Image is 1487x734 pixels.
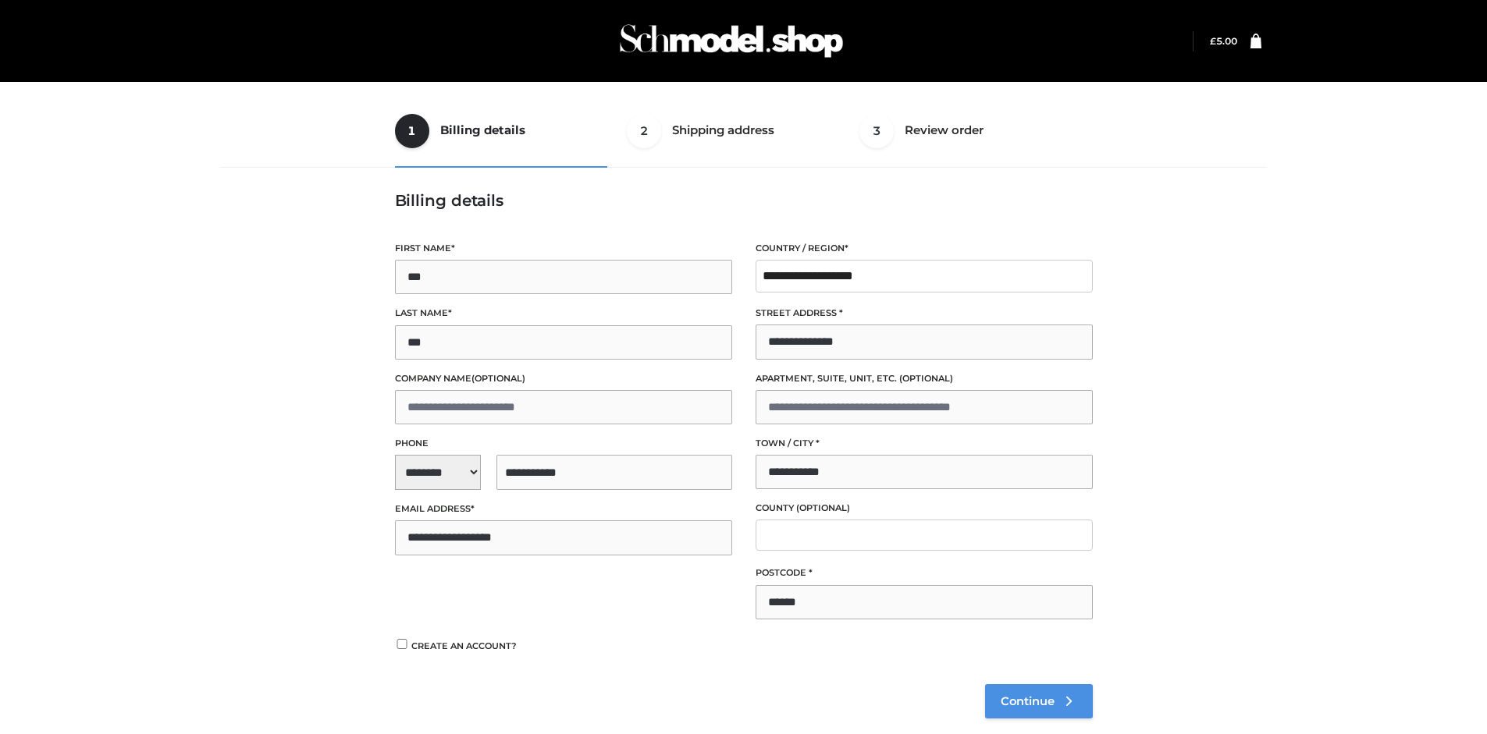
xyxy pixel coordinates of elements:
label: Last name [395,306,732,321]
label: Company name [395,371,732,386]
span: (optional) [471,373,525,384]
label: Postcode [756,566,1093,580]
span: Continue [1001,694,1055,708]
label: Country / Region [756,241,1093,256]
label: County [756,501,1093,516]
span: (optional) [796,502,850,513]
span: £ [1210,35,1216,47]
label: First name [395,241,732,256]
label: Email address [395,502,732,516]
span: Create an account? [411,640,517,651]
label: Town / City [756,436,1093,451]
img: Schmodel Admin 964 [614,10,848,72]
a: Continue [985,684,1093,718]
bdi: 5.00 [1210,35,1237,47]
label: Apartment, suite, unit, etc. [756,371,1093,386]
label: Street address [756,306,1093,321]
h3: Billing details [395,191,1093,210]
a: £5.00 [1210,35,1237,47]
span: (optional) [899,373,953,384]
input: Create an account? [395,639,409,649]
label: Phone [395,436,732,451]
